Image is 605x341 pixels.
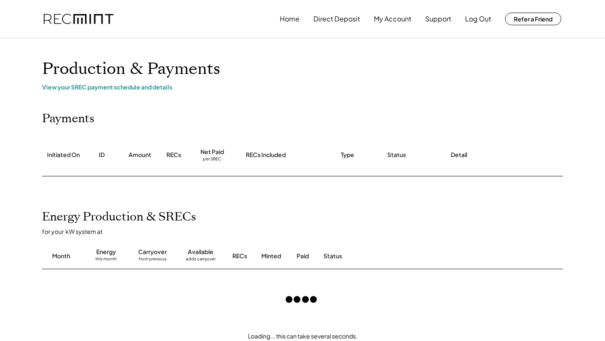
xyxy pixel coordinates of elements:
[129,151,151,159] div: Amount
[465,10,491,27] button: Log Out
[186,256,216,265] div: adds carryover
[387,151,406,159] div: Status
[47,151,80,159] div: Initiated On
[425,10,451,27] button: Support
[297,252,309,260] div: Paid
[139,256,166,265] div: from previous
[261,252,281,260] div: Minted
[188,248,213,256] div: Available
[374,10,411,27] button: My Account
[52,252,70,260] div: Month
[203,156,221,163] div: per SREC
[42,228,571,235] div: for your kW system at
[99,151,105,159] div: ID
[138,248,167,256] div: Carryover
[200,148,224,156] div: Net Paid
[96,248,116,256] div: Energy
[341,151,354,159] div: Type
[313,10,360,27] button: Direct Deposit
[95,256,117,265] div: this month
[166,151,181,159] div: RECs
[42,59,563,79] h1: Production & Payments
[324,252,466,260] div: Status
[42,210,196,224] h2: Energy Production & SRECs
[451,151,467,159] div: Detail
[246,151,286,159] div: RECs Included
[42,112,95,126] h2: Payments
[44,14,113,24] img: recmint-logotype%403x.png
[505,13,561,25] button: Refer a Friend
[280,10,300,27] button: Home
[232,252,247,260] div: RECs
[42,83,563,91] div: View your SREC payment schedule and details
